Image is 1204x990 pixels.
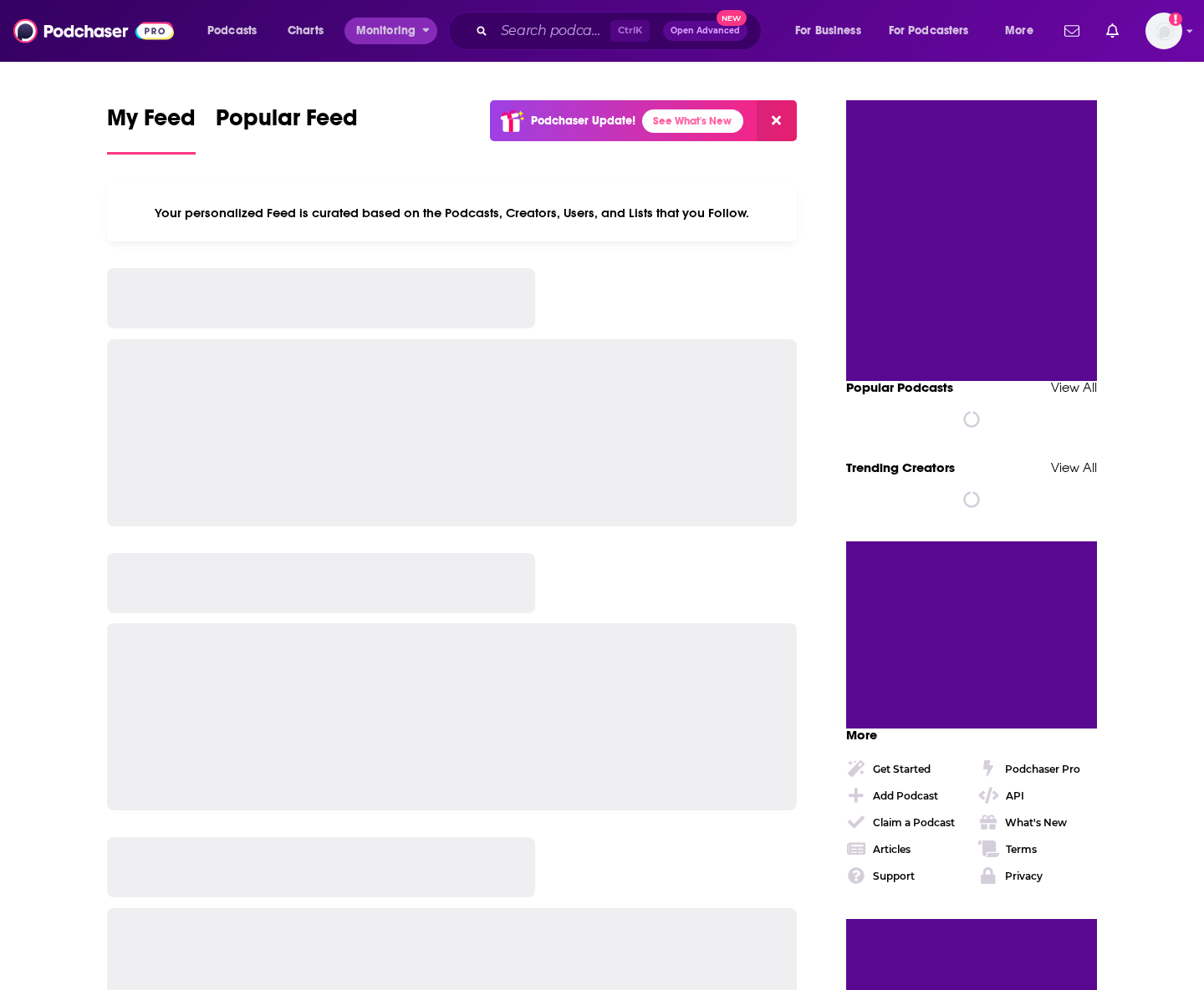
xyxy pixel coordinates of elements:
div: Search podcasts, credits, & more... [464,12,778,50]
a: Claim a Podcast [846,812,965,832]
span: New [717,10,747,26]
span: Ctrl K [610,20,650,42]
span: Popular Feed [216,104,358,142]
a: Podchaser Pro [978,759,1097,779]
svg: Add a profile image [1169,13,1182,26]
span: More [1005,19,1033,43]
a: Popular Feed [216,104,358,155]
a: Show notifications dropdown [1099,17,1125,45]
button: Show profile menu [1145,13,1182,49]
button: Open AdvancedNew [663,21,747,41]
div: Add Podcast [873,789,938,802]
span: For Business [795,19,861,43]
span: For Podcasters [889,19,969,43]
div: Support [873,870,915,882]
a: View All [1051,459,1097,475]
div: Claim a Podcast [873,816,955,829]
p: Podchaser Update! [531,114,635,128]
input: Search podcasts, credits, & more... [494,18,610,44]
div: API [1006,789,1024,802]
a: Privacy [978,866,1097,886]
span: My Feed [107,104,196,142]
a: API [978,785,1097,805]
div: Podchaser Pro [1005,763,1080,775]
a: Terms [978,839,1097,859]
div: What's New [1005,816,1067,829]
a: Articles [846,839,965,859]
img: User Profile [1145,13,1182,49]
span: Logged in as evankrask [1145,13,1182,49]
a: View All [1051,379,1097,395]
a: Popular Podcasts [846,379,953,395]
a: Trending Creators [846,459,955,475]
div: Get Started [873,763,931,775]
a: Show notifications dropdown [1058,17,1086,45]
div: Your personalized Feed is curated based on the Podcasts, Creators, Users, and Lists that you Follow. [107,185,797,241]
div: Articles [873,843,911,855]
a: My Feed [107,104,196,155]
div: Privacy [1005,870,1043,882]
button: open menu [196,18,278,44]
a: What's New [978,812,1097,832]
button: open menu [344,18,437,44]
a: Charts [277,18,334,44]
a: See What's New [642,109,743,133]
button: open menu [993,18,1054,44]
a: Support [846,866,965,886]
div: Terms [1006,843,1037,855]
button: open menu [878,18,993,44]
span: Open Advanced [671,27,740,35]
a: Add Podcast [846,785,965,805]
span: Monitoring [356,19,416,43]
span: Podcasts [207,19,257,43]
img: Podchaser - Follow, Share and Rate Podcasts [13,15,174,47]
button: open menu [783,18,882,44]
span: More [846,727,877,743]
span: Charts [288,19,324,43]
